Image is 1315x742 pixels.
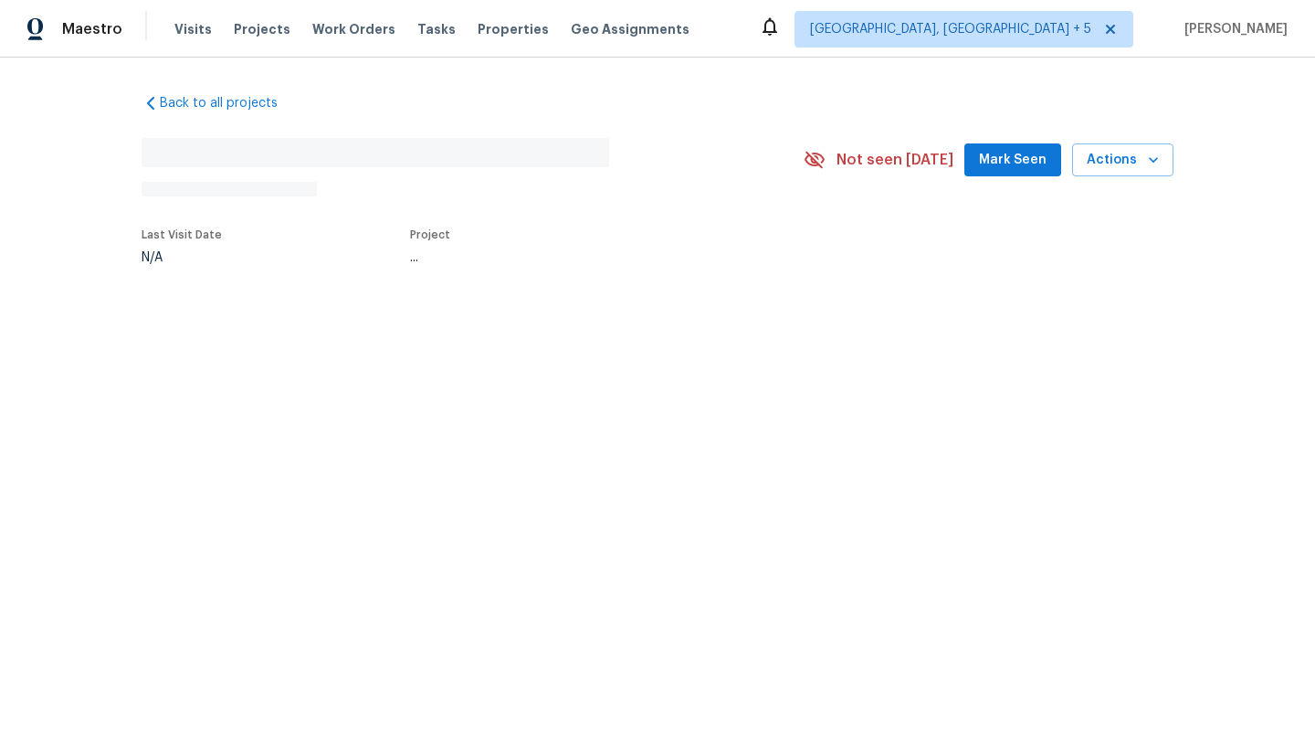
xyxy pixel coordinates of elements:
[810,20,1091,38] span: [GEOGRAPHIC_DATA], [GEOGRAPHIC_DATA] + 5
[1177,20,1288,38] span: [PERSON_NAME]
[979,149,1047,172] span: Mark Seen
[142,229,222,240] span: Last Visit Date
[234,20,290,38] span: Projects
[1072,143,1173,177] button: Actions
[417,23,456,36] span: Tasks
[836,151,953,169] span: Not seen [DATE]
[1087,149,1159,172] span: Actions
[142,251,222,264] div: N/A
[312,20,395,38] span: Work Orders
[478,20,549,38] span: Properties
[964,143,1061,177] button: Mark Seen
[174,20,212,38] span: Visits
[571,20,689,38] span: Geo Assignments
[142,94,317,112] a: Back to all projects
[410,251,761,264] div: ...
[410,229,450,240] span: Project
[62,20,122,38] span: Maestro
